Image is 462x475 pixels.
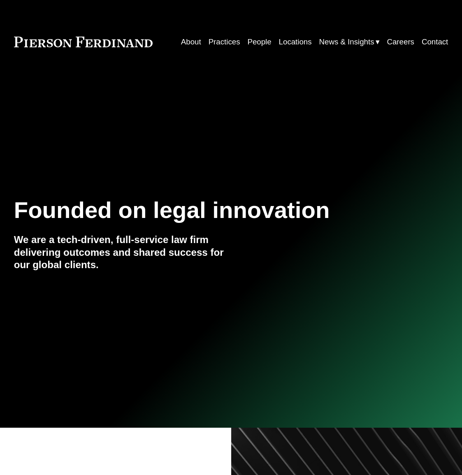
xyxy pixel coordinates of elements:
[181,34,201,49] a: About
[279,34,312,49] a: Locations
[319,35,374,49] span: News & Insights
[14,197,376,224] h1: Founded on legal innovation
[247,34,271,49] a: People
[209,34,240,49] a: Practices
[319,34,380,49] a: folder dropdown
[387,34,414,49] a: Careers
[422,34,448,49] a: Contact
[14,234,231,271] h4: We are a tech-driven, full-service law firm delivering outcomes and shared success for our global...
